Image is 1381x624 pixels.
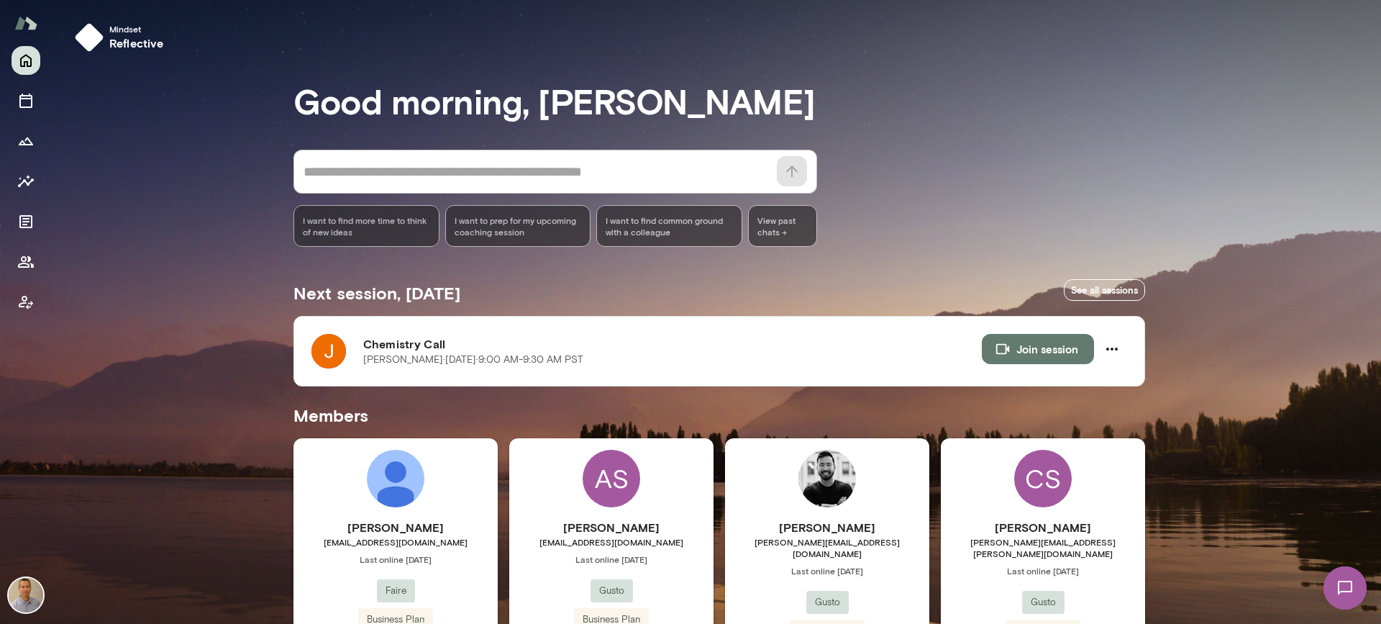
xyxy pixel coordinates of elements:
[12,248,40,276] button: Members
[596,205,742,247] div: I want to find common ground with a colleague
[1022,595,1065,610] span: Gusto
[606,214,733,238] span: I want to find common ground with a colleague
[1014,450,1072,507] div: CS
[725,519,929,536] h6: [PERSON_NAME]
[941,519,1145,536] h6: [PERSON_NAME]
[377,584,415,598] span: Faire
[509,553,714,565] span: Last online [DATE]
[12,288,40,317] button: Client app
[367,450,424,507] img: Lauren Blake
[509,519,714,536] h6: [PERSON_NAME]
[12,167,40,196] button: Insights
[9,578,43,612] img: Kevin Au
[445,205,591,247] div: I want to prep for my upcoming coaching session
[363,335,982,353] h6: Chemistry Call
[303,214,430,238] span: I want to find more time to think of new ideas
[293,281,460,304] h5: Next session, [DATE]
[109,35,164,52] h6: reflective
[725,565,929,576] span: Last online [DATE]
[12,46,40,75] button: Home
[748,205,817,247] span: View past chats ->
[591,584,633,598] span: Gusto
[941,536,1145,559] span: [PERSON_NAME][EMAIL_ADDRESS][PERSON_NAME][DOMAIN_NAME]
[69,17,176,58] button: Mindsetreflective
[293,536,498,548] span: [EMAIL_ADDRESS][DOMAIN_NAME]
[293,553,498,565] span: Last online [DATE]
[941,565,1145,576] span: Last online [DATE]
[982,334,1094,364] button: Join session
[725,536,929,559] span: [PERSON_NAME][EMAIL_ADDRESS][DOMAIN_NAME]
[363,353,583,367] p: [PERSON_NAME] · [DATE] · 9:00 AM-9:30 AM PST
[798,450,856,507] img: Chris Lysiuk
[12,207,40,236] button: Documents
[509,536,714,548] span: [EMAIL_ADDRESS][DOMAIN_NAME]
[75,23,104,52] img: mindset
[806,595,849,610] span: Gusto
[293,205,439,247] div: I want to find more time to think of new ideas
[455,214,582,238] span: I want to prep for my upcoming coaching session
[1064,279,1145,302] a: See all sessions
[109,23,164,35] span: Mindset
[14,9,37,37] img: Mento
[583,450,640,507] div: AS
[12,86,40,115] button: Sessions
[293,519,498,536] h6: [PERSON_NAME]
[12,127,40,155] button: Growth Plan
[293,404,1145,427] h5: Members
[293,81,1145,121] h3: Good morning, [PERSON_NAME]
